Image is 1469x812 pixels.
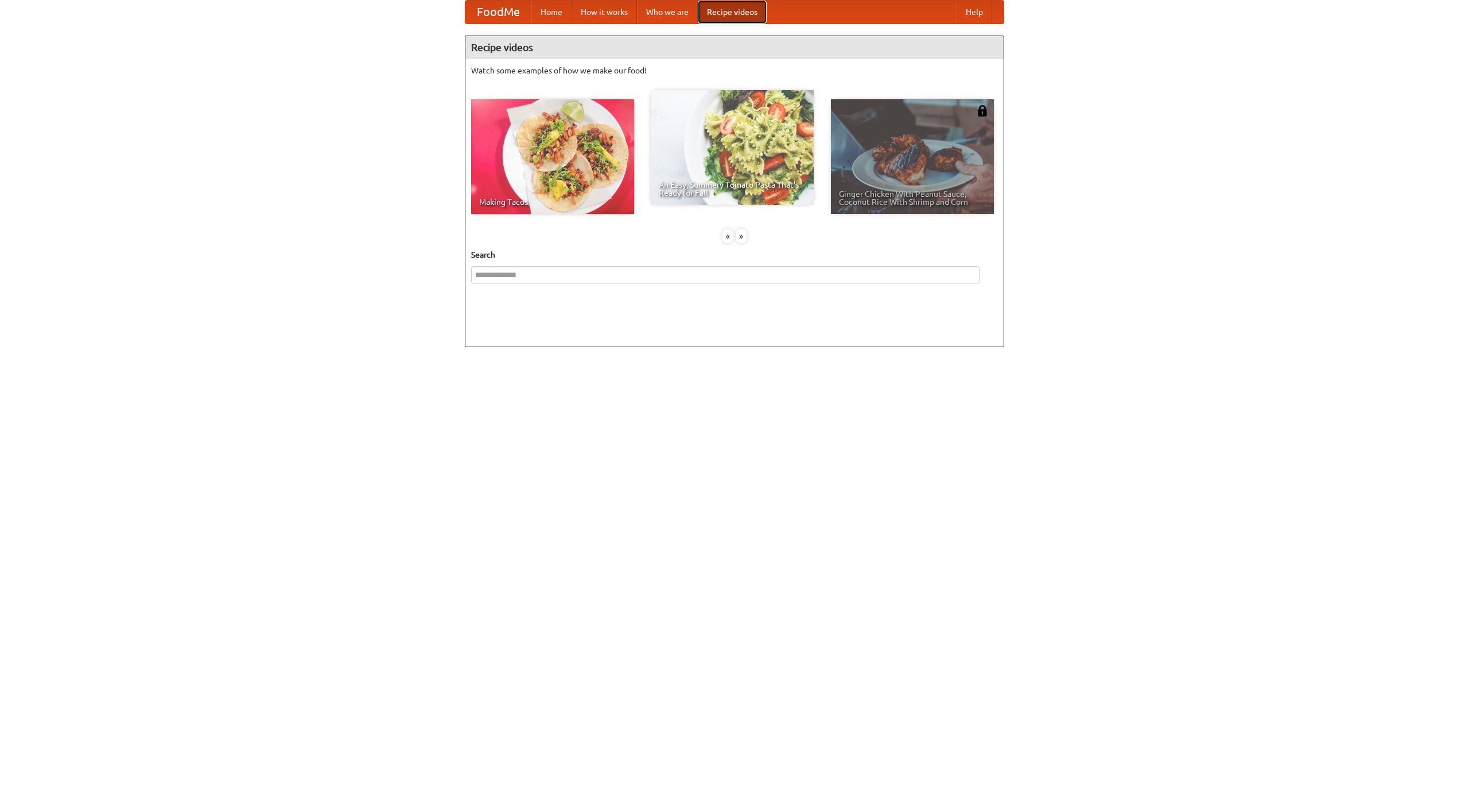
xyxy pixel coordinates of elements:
img: 483408.png [977,105,988,116]
span: An Easy, Summery Tomato Pasta That's Ready for Fall [659,181,806,197]
span: Making Tacos [479,198,626,206]
div: » [736,229,747,243]
a: Help [957,1,992,24]
a: FoodMe [465,1,531,24]
a: Home [531,1,572,24]
a: An Easy, Summery Tomato Pasta That's Ready for Fall [651,90,814,205]
a: Recipe videos [698,1,767,24]
a: Who we are [637,1,698,24]
a: Making Tacos [471,99,634,214]
h4: Recipe videos [465,36,1004,59]
h5: Search [471,249,998,261]
p: Watch some examples of how we make our food! [471,65,998,76]
a: How it works [572,1,637,24]
div: « [722,229,733,243]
